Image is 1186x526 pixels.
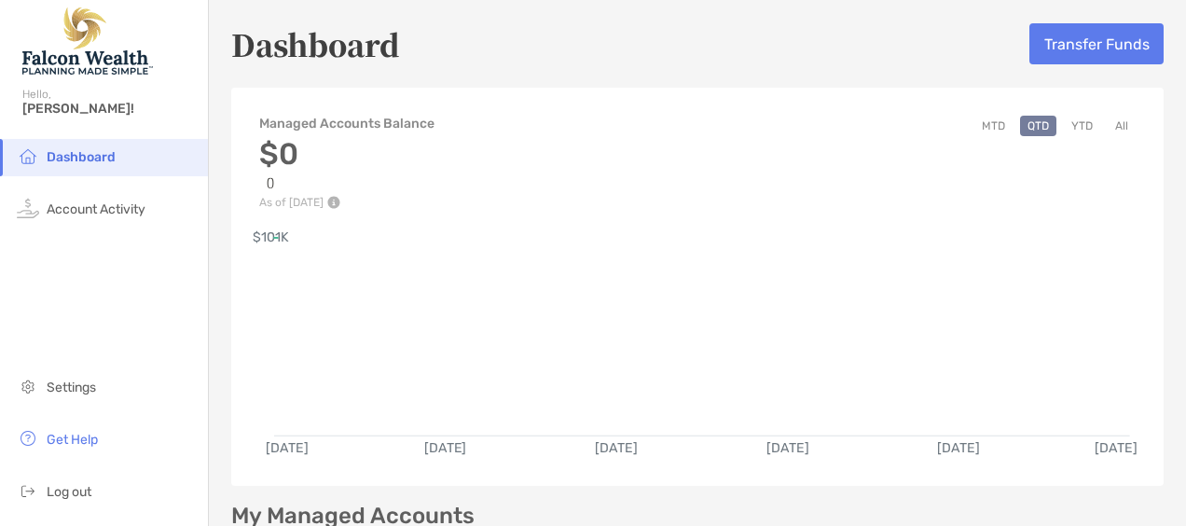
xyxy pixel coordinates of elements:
span: ( ) [267,176,274,190]
button: QTD [1020,116,1056,136]
h3: $0 [259,136,436,172]
text: [DATE] [596,441,639,457]
span: Log out [47,484,91,500]
span: Settings [47,380,96,395]
text: [DATE] [766,441,809,457]
span: Dashboard [47,149,116,165]
span: Account Activity [47,201,145,217]
img: Falcon Wealth Planning Logo [22,7,153,75]
text: [DATE] [266,441,309,457]
img: household icon [17,145,39,167]
p: As of [DATE] [259,196,436,209]
button: Transfer Funds [1029,23,1164,64]
img: logout icon [17,479,39,502]
span: Get Help [47,432,98,448]
text: [DATE] [424,441,467,457]
text: $101K [253,229,289,245]
text: [DATE] [938,441,981,457]
span: [PERSON_NAME]! [22,101,197,117]
img: activity icon [17,197,39,219]
img: settings icon [17,375,39,397]
text: [DATE] [1096,441,1139,457]
img: get-help icon [17,427,39,450]
h4: Managed Accounts Balance [259,116,436,131]
button: YTD [1064,116,1100,136]
img: Performance Info [327,196,340,209]
button: All [1108,116,1136,136]
h5: Dashboard [231,22,400,65]
button: MTD [974,116,1013,136]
